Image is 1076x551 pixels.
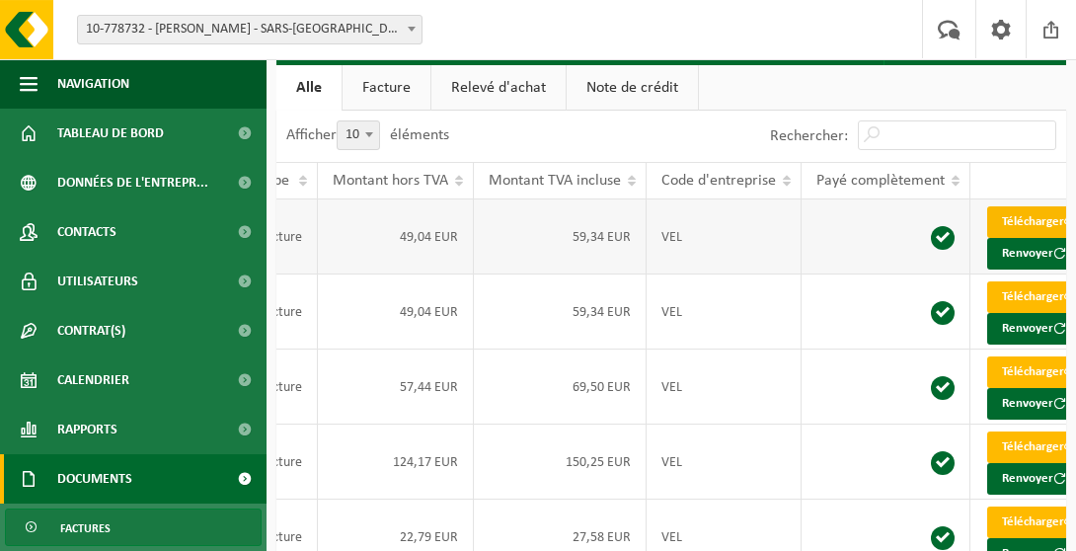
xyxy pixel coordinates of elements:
[647,199,802,275] td: VEL
[647,425,802,500] td: VEL
[567,65,698,111] a: Note de crédit
[816,173,945,189] span: Payé complètement
[57,306,125,355] span: Contrat(s)
[276,65,342,111] a: Alle
[474,425,647,500] td: 150,25 EUR
[333,173,448,189] span: Montant hors TVA
[5,509,262,546] a: Factures
[343,65,430,111] a: Facture
[60,510,111,547] span: Factures
[489,173,621,189] span: Montant TVA incluse
[57,454,132,504] span: Documents
[770,128,848,144] label: Rechercher:
[57,109,164,158] span: Tableau de bord
[647,275,802,350] td: VEL
[57,158,208,207] span: Données de l'entrepr...
[57,207,116,257] span: Contacts
[245,425,318,500] td: Facture
[77,15,423,44] span: 10-778732 - PAUWELS SEBASTIEN - SARS-LA-BUISSIÈRE
[245,199,318,275] td: Facture
[57,257,138,306] span: Utilisateurs
[245,275,318,350] td: Facture
[78,16,422,43] span: 10-778732 - PAUWELS SEBASTIEN - SARS-LA-BUISSIÈRE
[647,350,802,425] td: VEL
[286,127,449,143] label: Afficher éléments
[474,199,647,275] td: 59,34 EUR
[474,275,647,350] td: 59,34 EUR
[57,355,129,405] span: Calendrier
[338,121,379,149] span: 10
[318,199,474,275] td: 49,04 EUR
[337,120,380,150] span: 10
[318,275,474,350] td: 49,04 EUR
[474,350,647,425] td: 69,50 EUR
[318,425,474,500] td: 124,17 EUR
[57,405,117,454] span: Rapports
[431,65,566,111] a: Relevé d'achat
[318,350,474,425] td: 57,44 EUR
[245,350,318,425] td: Facture
[661,173,776,189] span: Code d'entreprise
[57,59,129,109] span: Navigation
